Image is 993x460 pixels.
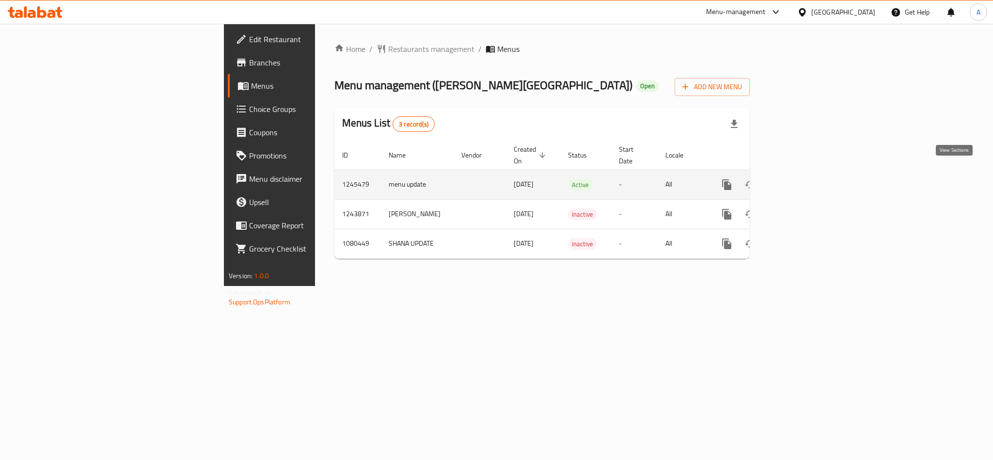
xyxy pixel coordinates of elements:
td: - [611,170,658,199]
span: A [977,7,980,17]
li: / [478,43,482,55]
a: Menu disclaimer [228,167,390,190]
div: Total records count [393,116,435,132]
span: Get support on: [229,286,273,299]
span: Branches [249,57,382,68]
td: menu update [381,170,454,199]
span: Inactive [568,209,597,220]
td: [PERSON_NAME] [381,199,454,229]
a: Branches [228,51,390,74]
a: Grocery Checklist [228,237,390,260]
span: Inactive [568,238,597,250]
span: Edit Restaurant [249,33,382,45]
th: Actions [708,141,816,170]
a: Upsell [228,190,390,214]
button: Change Status [739,232,762,255]
span: ID [342,149,361,161]
td: All [658,199,708,229]
span: Open [636,82,659,90]
span: 1.0.0 [254,270,269,282]
span: Created On [514,143,549,167]
a: Menus [228,74,390,97]
button: more [715,173,739,196]
span: 3 record(s) [393,120,434,129]
button: more [715,232,739,255]
button: Change Status [739,203,762,226]
nav: breadcrumb [334,43,750,55]
a: Restaurants management [377,43,474,55]
a: Edit Restaurant [228,28,390,51]
table: enhanced table [334,141,816,259]
span: Menus [251,80,382,92]
button: Add New Menu [675,78,750,96]
td: - [611,199,658,229]
span: Add New Menu [682,81,742,93]
span: Grocery Checklist [249,243,382,254]
span: Vendor [461,149,494,161]
a: Promotions [228,144,390,167]
span: Menu disclaimer [249,173,382,185]
div: [GEOGRAPHIC_DATA] [811,7,875,17]
span: Upsell [249,196,382,208]
span: [DATE] [514,207,534,220]
div: Export file [723,112,746,136]
span: Name [389,149,418,161]
div: Open [636,80,659,92]
a: Support.OpsPlatform [229,296,290,308]
h2: Menus List [342,116,435,132]
span: Start Date [619,143,646,167]
span: Menus [497,43,520,55]
button: Change Status [739,173,762,196]
a: Choice Groups [228,97,390,121]
span: Menu management ( [PERSON_NAME][GEOGRAPHIC_DATA] ) [334,74,632,96]
span: [DATE] [514,237,534,250]
a: Coupons [228,121,390,144]
td: All [658,229,708,258]
td: All [658,170,708,199]
a: Coverage Report [228,214,390,237]
span: Status [568,149,599,161]
span: Choice Groups [249,103,382,115]
td: SHANA UPDATE [381,229,454,258]
td: - [611,229,658,258]
span: Restaurants management [388,43,474,55]
span: Coverage Report [249,220,382,231]
span: Coupons [249,127,382,138]
span: Locale [665,149,696,161]
span: [DATE] [514,178,534,190]
span: Promotions [249,150,382,161]
span: Active [568,179,593,190]
button: more [715,203,739,226]
span: Version: [229,270,252,282]
div: Menu-management [706,6,766,18]
div: Inactive [568,208,597,220]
